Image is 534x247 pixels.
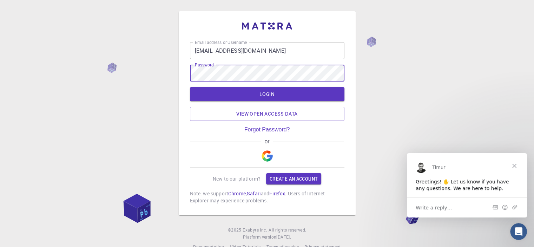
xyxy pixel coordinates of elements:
[266,173,321,184] a: Create an account
[510,223,527,240] iframe: Intercom live chat
[269,190,285,197] a: Firefox
[228,227,243,234] span: © 2025
[261,138,273,145] span: or
[228,190,246,197] a: Chrome
[247,190,261,197] a: Safari
[195,62,213,68] label: Password
[195,39,247,45] label: Email address or Username
[269,227,306,234] span: All rights reserved.
[243,227,267,233] span: Exabyte Inc.
[276,234,291,241] a: [DATE].
[213,175,261,182] p: New to our platform?
[190,190,344,204] p: Note: we support , and . Users of Internet Explorer may experience problems.
[244,126,290,133] a: Forgot Password?
[243,234,276,241] span: Platform version
[276,234,291,240] span: [DATE] .
[407,153,527,217] iframe: Intercom live chat message
[243,227,267,234] a: Exabyte Inc.
[262,150,273,162] img: Google
[190,87,344,101] button: LOGIN
[190,107,344,121] a: View open access data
